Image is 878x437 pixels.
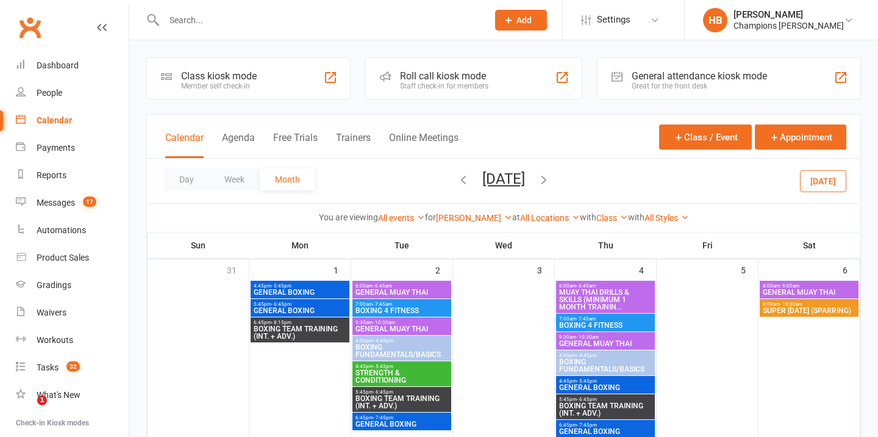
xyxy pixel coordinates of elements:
a: Tasks 32 [16,354,129,381]
div: 3 [537,259,554,280]
span: GENERAL MUAY THAI [355,325,449,333]
strong: at [512,212,520,222]
div: Class kiosk mode [181,70,257,82]
a: Reports [16,162,129,189]
strong: You are viewing [319,212,378,222]
th: Sun [148,233,249,258]
div: People [37,88,62,98]
span: - 10:30am [576,334,599,340]
span: BOXING TEAM TRAINING (INT. + ADV.) [355,395,449,410]
span: GENERAL MUAY THAI [762,289,856,296]
span: 4:00pm [559,353,652,358]
div: Champions [PERSON_NAME] [733,20,844,31]
input: Search... [160,12,479,29]
button: Trainers [336,132,371,158]
span: 8:00am [762,283,856,289]
button: Week [209,168,260,190]
a: People [16,79,129,107]
span: 6:45pm [355,415,449,421]
span: 17 [83,197,96,207]
strong: with [628,212,644,222]
a: What's New [16,381,129,409]
span: 6:45pm [253,320,347,325]
a: Product Sales [16,244,129,272]
span: GENERAL BOXING [253,289,347,296]
a: All Locations [520,213,580,223]
strong: for [425,212,436,222]
button: [DATE] [800,170,846,192]
th: Mon [249,233,351,258]
span: Settings [597,6,630,34]
div: 4 [639,259,656,280]
button: Appointment [755,125,846,150]
span: GENERAL BOXING [559,428,652,435]
iframe: Intercom live chat [12,395,41,425]
span: GENERAL MUAY THAI [559,340,652,347]
button: Day [164,168,209,190]
a: Payments [16,134,129,162]
span: 9:30am [559,334,652,340]
span: BOXING FUNDAMENTALS/BASICS [559,358,652,373]
button: Month [260,168,315,190]
span: 5:45pm [559,397,652,402]
button: Calendar [165,132,204,158]
span: - 6:45pm [577,397,597,402]
span: BOXING TEAM TRAINING (INT. + ADV.) [253,325,347,340]
a: Class [596,213,628,223]
span: 6:00am [559,283,652,289]
a: Clubworx [15,12,45,43]
th: Wed [453,233,555,258]
strong: with [580,212,596,222]
div: Product Sales [37,253,89,262]
div: Roll call kiosk mode [400,70,488,82]
div: Dashboard [37,60,79,70]
span: STRENGTH & CONDITIONING [355,369,449,384]
div: General attendance kiosk mode [632,70,767,82]
div: Waivers [37,308,66,317]
span: 4:45pm [253,283,347,289]
span: GENERAL BOXING [559,384,652,391]
div: Tasks [37,363,59,372]
span: SUPER [DATE] (SPARRING) [762,307,856,314]
span: 5:45pm [253,302,347,307]
span: 32 [66,361,80,372]
button: Agenda [222,132,255,158]
span: - 9:00am [780,283,799,289]
span: - 7:45am [576,316,596,322]
th: Fri [657,233,758,258]
span: - 6:45am [576,283,596,289]
span: 7:00am [559,316,652,322]
span: BOXING 4 FITNESS [355,307,449,314]
a: Dashboard [16,52,129,79]
div: Reports [37,170,66,180]
span: BOXING 4 FITNESS [559,322,652,329]
a: Messages 17 [16,189,129,217]
span: - 4:45pm [577,353,597,358]
div: 5 [741,259,758,280]
div: [PERSON_NAME] [733,9,844,20]
div: Member self check-in [181,82,257,90]
span: - 7:45pm [577,422,597,428]
button: Online Meetings [389,132,459,158]
span: Add [516,15,532,25]
a: Waivers [16,299,129,327]
div: Great for the front desk [632,82,767,90]
span: - 4:45pm [373,338,393,344]
a: [PERSON_NAME] [436,213,512,223]
div: Automations [37,225,86,235]
span: 4:00pm [355,338,449,344]
span: GENERAL BOXING [253,307,347,314]
div: 2 [435,259,452,280]
th: Sat [758,233,860,258]
button: Class / Event [659,125,752,150]
span: - 5:45pm [271,283,291,289]
span: - 6:45pm [373,389,393,395]
span: 9:00am [762,302,856,307]
div: Staff check-in for members [400,82,488,90]
a: Workouts [16,327,129,354]
div: Messages [37,198,75,208]
span: MUAY THAI DRILLS & SKILLS (MINIMUM 1 MONTH TRAININ... [559,289,652,311]
span: BOXING FUNDAMENTALS/BASICS [355,344,449,358]
span: 6:00am [355,283,449,289]
div: Calendar [37,115,72,125]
